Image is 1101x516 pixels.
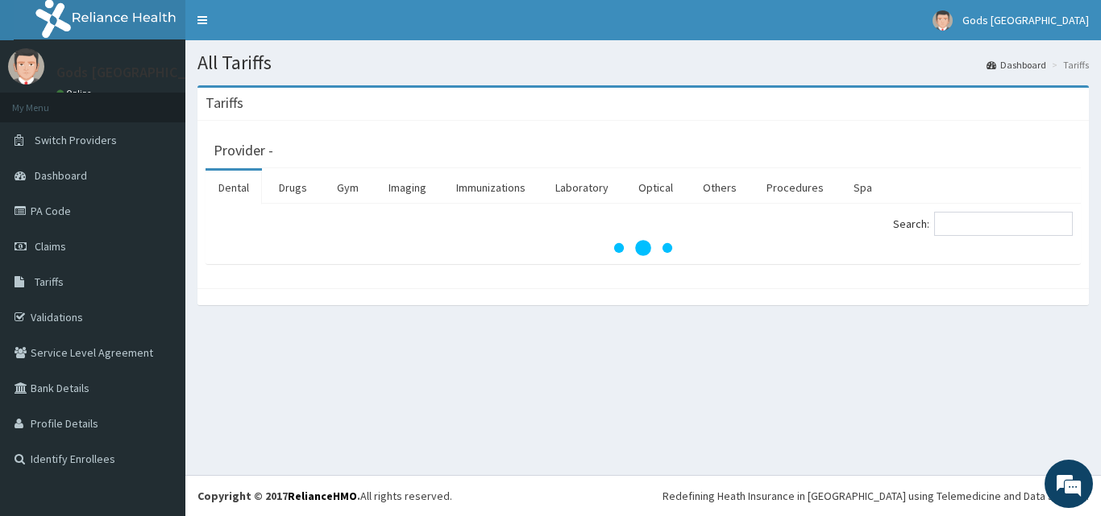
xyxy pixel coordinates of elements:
img: User Image [8,48,44,85]
div: Redefining Heath Insurance in [GEOGRAPHIC_DATA] using Telemedicine and Data Science! [663,488,1089,504]
a: Immunizations [443,171,538,204]
li: Tariffs [1048,58,1089,72]
a: Gym [324,171,372,204]
p: Gods [GEOGRAPHIC_DATA] [56,65,224,80]
span: Dashboard [35,168,87,183]
label: Search: [893,212,1073,236]
a: Drugs [266,171,320,204]
a: Spa [841,171,885,204]
a: Imaging [376,171,439,204]
a: Procedures [754,171,837,204]
img: User Image [933,10,953,31]
h3: Tariffs [206,96,243,110]
span: Gods [GEOGRAPHIC_DATA] [962,13,1089,27]
footer: All rights reserved. [185,475,1101,516]
input: Search: [934,212,1073,236]
svg: audio-loading [611,216,675,280]
h3: Provider - [214,143,273,158]
span: Tariffs [35,275,64,289]
a: Dashboard [987,58,1046,72]
h1: All Tariffs [197,52,1089,73]
a: Others [690,171,750,204]
a: Optical [625,171,686,204]
a: RelianceHMO [288,489,357,503]
strong: Copyright © 2017 . [197,489,360,503]
a: Dental [206,171,262,204]
a: Online [56,88,95,99]
a: Laboratory [542,171,621,204]
span: Claims [35,239,66,254]
span: Switch Providers [35,133,117,147]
